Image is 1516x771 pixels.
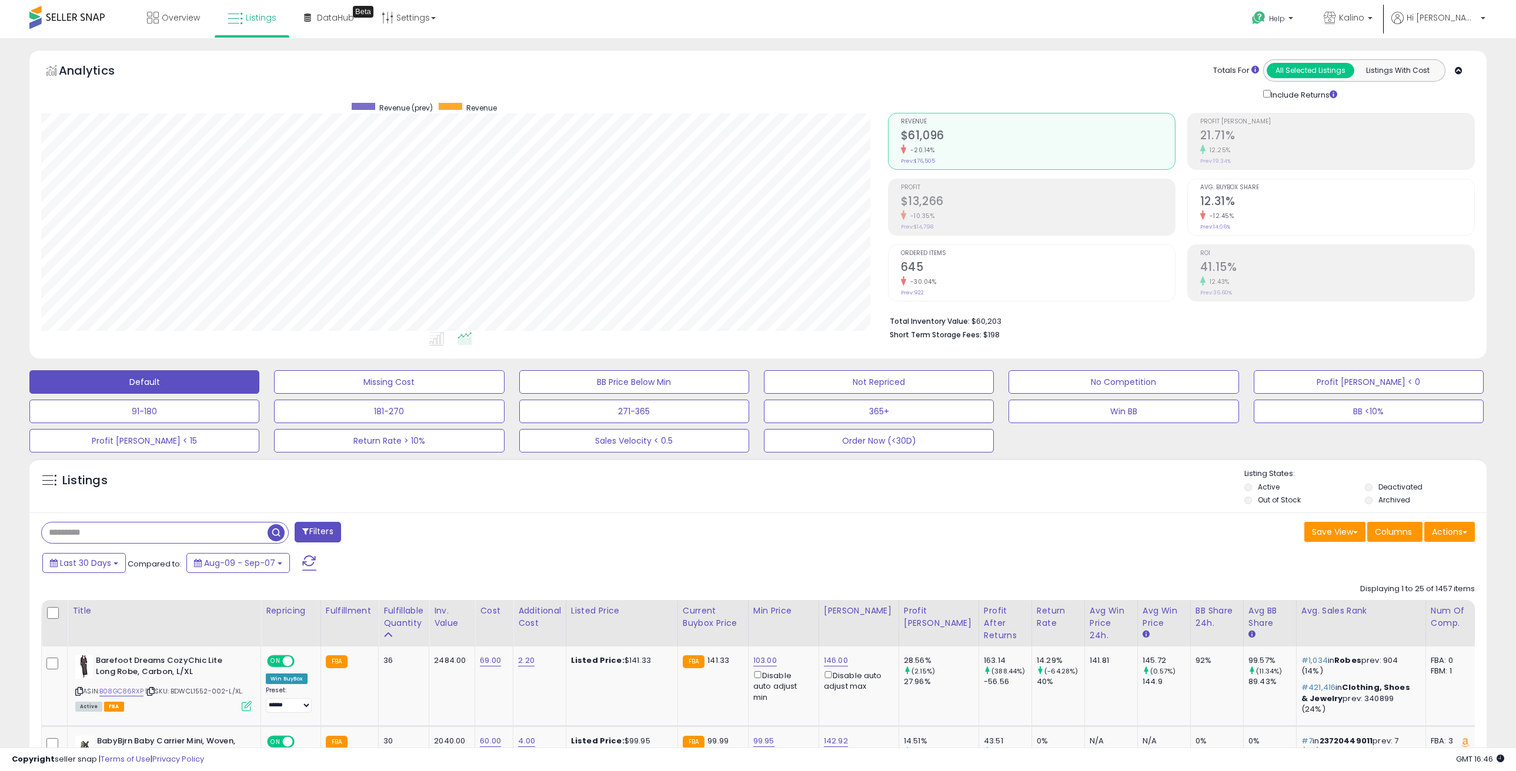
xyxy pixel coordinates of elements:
[1206,277,1230,286] small: 12.43%
[1378,495,1410,505] label: Archived
[1375,526,1412,538] span: Columns
[466,103,497,113] span: Revenue
[764,400,994,423] button: 365+
[519,370,749,394] button: BB Price Below Min
[906,277,937,286] small: -30.04%
[266,686,312,713] div: Preset:
[1200,223,1230,230] small: Prev: 14.06%
[901,185,1175,191] span: Profit
[904,676,979,687] div: 27.96%
[96,655,239,680] b: Barefoot Dreams CozyChic Lite Long Robe, Carbon, L/XL
[12,753,55,765] strong: Copyright
[753,735,774,747] a: 99.95
[753,669,810,703] div: Disable auto adjust min
[519,400,749,423] button: 271-365
[911,666,935,676] small: (2.15%)
[764,370,994,394] button: Not Repriced
[99,686,143,696] a: B08GC86RXP
[434,655,466,666] div: 2484.00
[29,400,259,423] button: 91-180
[1200,157,1231,165] small: Prev: 19.34%
[42,553,126,573] button: Last 30 Days
[1037,655,1084,666] div: 14.29%
[480,735,501,747] a: 60.00
[1213,65,1259,76] div: Totals For
[1206,212,1234,220] small: -12.45%
[707,655,729,666] span: 141.33
[1200,129,1474,145] h2: 21.71%
[1339,12,1364,24] span: Kalino
[901,260,1175,276] h2: 645
[1301,682,1335,693] span: #421,416
[1143,605,1186,629] div: Avg Win Price
[984,655,1031,666] div: 163.14
[753,605,814,617] div: Min Price
[1243,2,1305,38] a: Help
[75,702,102,712] span: All listings currently available for purchase on Amazon
[1378,482,1422,492] label: Deactivated
[1044,666,1078,676] small: (-64.28%)
[906,212,935,220] small: -10.35%
[274,429,504,452] button: Return Rate > 10%
[1301,736,1417,757] p: in prev: 7 (0%)
[1248,655,1296,666] div: 99.57%
[1407,12,1477,24] span: Hi [PERSON_NAME]
[274,370,504,394] button: Missing Cost
[434,736,466,746] div: 2040.00
[1196,605,1238,629] div: BB Share 24h.
[12,754,204,765] div: seller snap | |
[906,146,935,155] small: -20.14%
[1267,63,1354,78] button: All Selected Listings
[268,656,283,666] span: ON
[571,655,625,666] b: Listed Price:
[890,313,1466,327] li: $60,203
[1256,666,1282,676] small: (11.34%)
[1254,400,1484,423] button: BB <10%
[317,12,354,24] span: DataHub
[162,12,200,24] span: Overview
[1037,605,1080,629] div: Return Rate
[1143,655,1190,666] div: 145.72
[518,605,561,629] div: Additional Cost
[824,605,894,617] div: [PERSON_NAME]
[60,557,111,569] span: Last 30 Days
[480,655,501,666] a: 69.00
[1254,88,1351,101] div: Include Returns
[266,673,308,684] div: Win BuyBox
[1258,495,1301,505] label: Out of Stock
[901,223,933,230] small: Prev: $14,798
[1301,735,1313,746] span: #7
[1320,735,1373,746] span: 23720449011
[1424,522,1475,542] button: Actions
[293,656,312,666] span: OFF
[75,655,252,710] div: ASIN:
[353,6,373,18] div: Tooltip anchor
[128,558,182,569] span: Compared to:
[1301,682,1410,703] span: Clothing, Shoes & Jewelry
[1251,11,1266,25] i: Get Help
[1431,666,1470,676] div: FBM: 1
[1431,605,1474,629] div: Num of Comp.
[824,655,848,666] a: 146.00
[904,655,979,666] div: 28.56%
[571,605,673,617] div: Listed Price
[1037,676,1084,687] div: 40%
[1090,605,1133,642] div: Avg Win Price 24h.
[890,330,981,340] b: Short Term Storage Fees:
[1304,522,1365,542] button: Save View
[434,605,470,629] div: Inv. value
[266,605,316,617] div: Repricing
[383,736,420,746] div: 30
[1200,260,1474,276] h2: 41.15%
[904,736,979,746] div: 14.51%
[1090,655,1128,666] div: 141.81
[1143,676,1190,687] div: 144.9
[1143,629,1150,640] small: Avg Win Price.
[1258,482,1280,492] label: Active
[29,429,259,452] button: Profit [PERSON_NAME] < 15
[519,429,749,452] button: Sales Velocity < 0.5
[62,472,108,489] h5: Listings
[1196,655,1234,666] div: 92%
[1367,522,1422,542] button: Columns
[518,735,535,747] a: 4.00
